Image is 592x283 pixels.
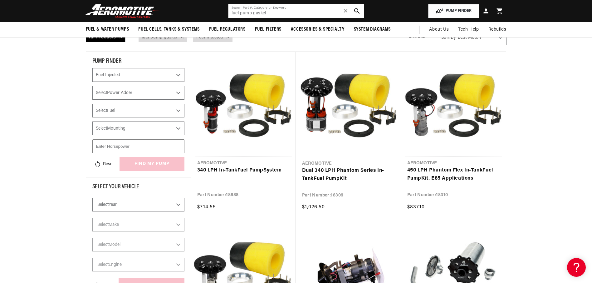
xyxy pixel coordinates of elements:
[92,122,184,135] select: Mounting
[86,33,125,42] div: All Products
[228,4,364,18] input: Search by Part Number, Category or Keyword
[453,22,483,37] summary: Tech Help
[134,22,204,37] summary: Fuel Cells, Tanks & Systems
[92,258,184,271] select: Engine
[92,218,184,231] select: Make
[83,4,161,18] img: Aeromotive
[92,198,184,211] select: Year
[291,26,345,33] span: Accessories & Specialty
[138,26,199,33] span: Fuel Cells, Tanks & Systems
[343,6,349,16] span: ✕
[429,27,449,32] span: About Us
[92,68,184,82] select: CARB or EFI
[407,166,500,182] a: 450 LPH Phantom Flex In-TankFuel PumpKit, E85 Applications
[484,22,511,37] summary: Rebuilds
[196,34,223,41] a: Fuel Injected
[458,26,479,33] span: Tech Help
[86,26,129,33] span: Fuel & Water Pumps
[441,35,456,41] span: Sort by
[92,139,184,153] input: Enter Horsepower
[349,22,395,37] summary: System Diagrams
[81,22,134,37] summary: Fuel & Water Pumps
[197,166,290,175] a: 340 LPH In-TankFuel PumpSystem
[92,104,184,117] select: Fuel
[92,184,184,191] div: Select Your Vehicle
[424,22,453,37] a: About Us
[204,22,250,37] summary: Fuel Regulators
[92,58,122,64] span: PUMP FINDER
[92,238,184,251] select: Model
[350,4,364,18] button: search button
[354,26,391,33] span: System Diagrams
[92,157,115,171] button: Reset
[435,30,506,45] select: Sort by
[286,22,349,37] summary: Accessories & Specialty
[92,86,184,100] select: Power Adder
[142,34,178,41] a: fuel pump gasket
[250,22,286,37] summary: Fuel Filters
[302,167,395,183] a: Dual 340 LPH Phantom Series In-TankFuel PumpKit
[255,26,281,33] span: Fuel Filters
[209,26,246,33] span: Fuel Regulators
[488,26,506,33] span: Rebuilds
[428,4,479,18] button: PUMP FINDER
